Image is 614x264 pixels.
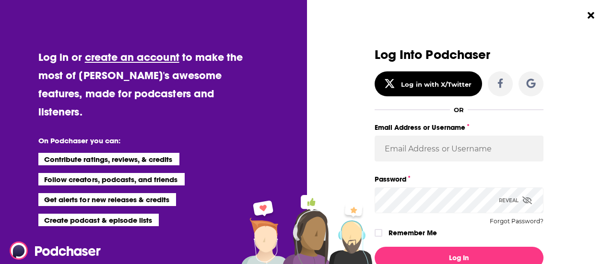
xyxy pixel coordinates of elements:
li: Contribute ratings, reviews, & credits [38,153,179,165]
li: Follow creators, podcasts, and friends [38,173,185,185]
li: Get alerts for new releases & credits [38,193,176,206]
button: Forgot Password? [490,218,543,225]
div: Log in with X/Twitter [401,80,472,88]
a: create an account [85,50,179,64]
label: Email Address or Username [375,121,543,134]
label: Password [375,173,543,185]
h3: Log Into Podchaser [375,48,543,62]
button: Log in with X/Twitter [375,71,482,96]
li: On Podchaser you can: [38,136,230,145]
a: Podchaser - Follow, Share and Rate Podcasts [10,241,94,260]
div: Reveal [499,187,532,213]
img: Podchaser - Follow, Share and Rate Podcasts [10,241,102,260]
input: Email Address or Username [375,136,543,161]
div: OR [454,106,464,114]
li: Create podcast & episode lists [38,214,159,226]
label: Remember Me [389,227,437,239]
button: Close Button [582,6,600,24]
